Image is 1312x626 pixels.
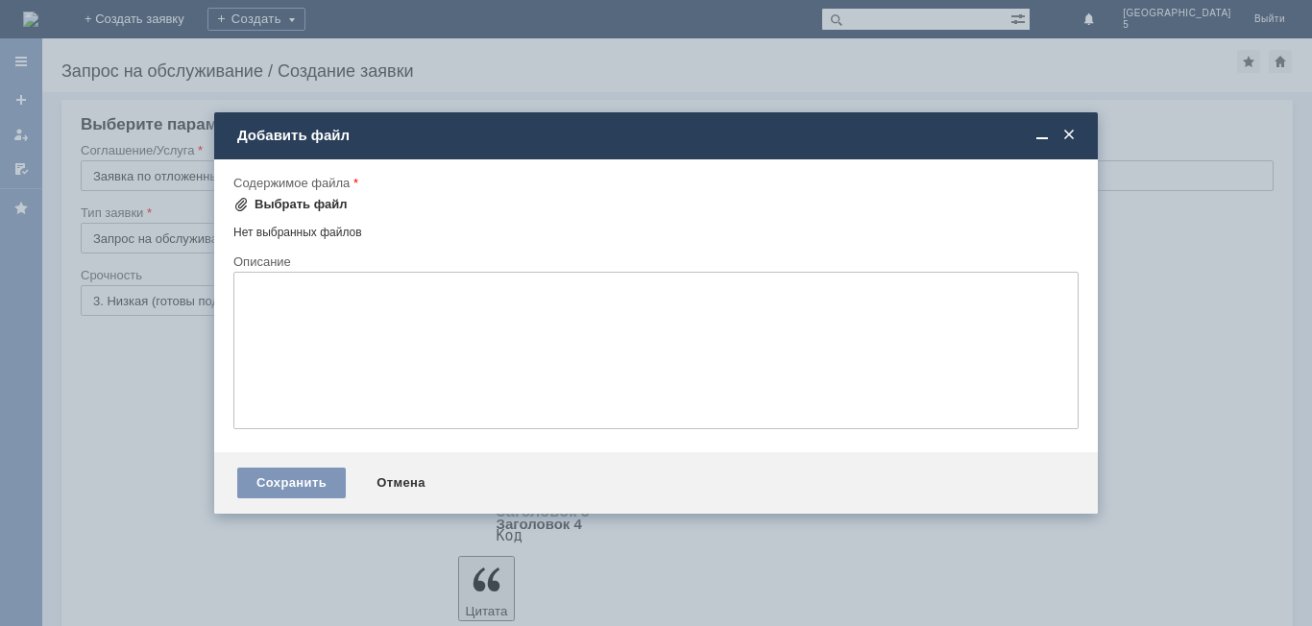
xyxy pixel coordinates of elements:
div: [PERSON_NAME] [PERSON_NAME]А/ [PERSON_NAME] удалить отложенный чек. [8,8,280,54]
div: Выбрать файл [255,197,348,212]
div: Описание [233,255,1075,268]
span: Свернуть (Ctrl + M) [1033,127,1052,144]
div: Добавить файл [237,127,1079,144]
div: Нет выбранных файлов [233,218,1079,240]
span: Закрыть [1059,127,1079,144]
div: Содержимое файла [233,177,1075,189]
